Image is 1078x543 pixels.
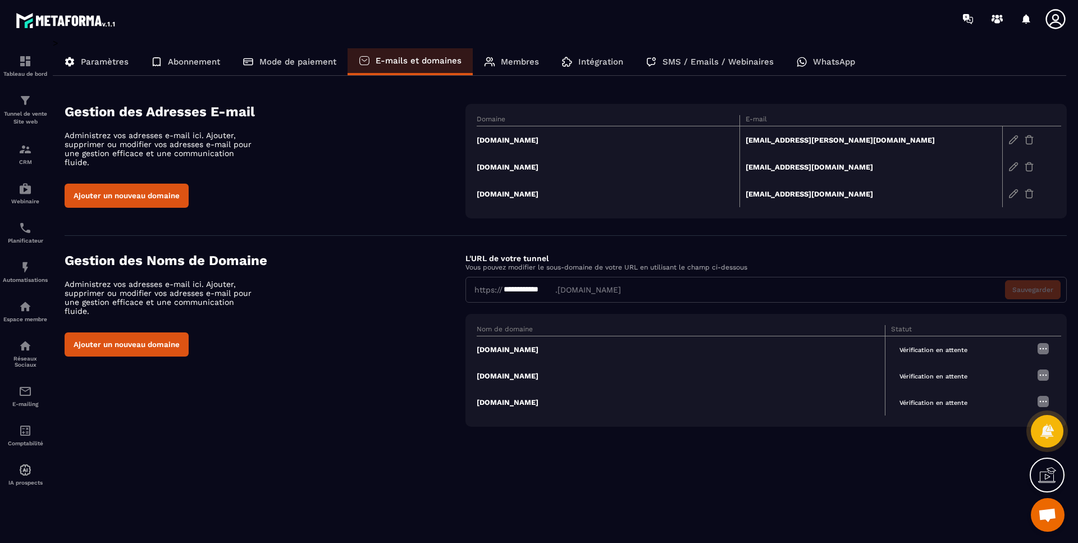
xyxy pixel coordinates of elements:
[1024,189,1034,199] img: trash-gr.2c9399ab.svg
[19,261,32,274] img: automations
[65,131,261,167] p: Administrez vos adresses e-mail ici. Ajouter, supprimer ou modifier vos adresses e-mail pour une ...
[3,174,48,213] a: automationsautomationsWebinaire
[739,180,1002,207] td: [EMAIL_ADDRESS][DOMAIN_NAME]
[3,355,48,368] p: Réseaux Sociaux
[19,94,32,107] img: formation
[1008,135,1018,145] img: edit-gr.78e3acdd.svg
[65,184,189,208] button: Ajouter un nouveau domaine
[1036,368,1050,382] img: more
[3,277,48,283] p: Automatisations
[19,54,32,68] img: formation
[477,153,739,180] td: [DOMAIN_NAME]
[891,344,976,357] span: Vérification en attente
[3,213,48,252] a: schedulerschedulerPlanificateur
[477,325,885,336] th: Nom de domaine
[3,238,48,244] p: Planificateur
[1036,342,1050,355] img: more
[891,396,976,409] span: Vérification en attente
[739,115,1002,126] th: E-mail
[1036,395,1050,408] img: more
[19,463,32,477] img: automations
[1024,135,1034,145] img: trash-gr.2c9399ab.svg
[19,221,32,235] img: scheduler
[65,104,465,120] h4: Gestion des Adresses E-mail
[477,363,885,389] td: [DOMAIN_NAME]
[1031,498,1065,532] div: Ouvrir le chat
[663,57,774,67] p: SMS / Emails / Webinaires
[477,180,739,207] td: [DOMAIN_NAME]
[16,10,117,30] img: logo
[3,440,48,446] p: Comptabilité
[19,143,32,156] img: formation
[19,424,32,437] img: accountant
[19,339,32,353] img: social-network
[477,389,885,416] td: [DOMAIN_NAME]
[3,331,48,376] a: social-networksocial-networkRéseaux Sociaux
[65,280,261,316] p: Administrez vos adresses e-mail ici. Ajouter, supprimer ou modifier vos adresses e-mail pour une ...
[501,57,539,67] p: Membres
[3,85,48,134] a: formationformationTunnel de vente Site web
[3,71,48,77] p: Tableau de bord
[1008,162,1018,172] img: edit-gr.78e3acdd.svg
[891,370,976,383] span: Vérification en attente
[3,252,48,291] a: automationsautomationsAutomatisations
[465,254,549,263] label: L'URL de votre tunnel
[813,57,855,67] p: WhatsApp
[3,316,48,322] p: Espace membre
[65,332,189,357] button: Ajouter un nouveau domaine
[3,401,48,407] p: E-mailing
[65,253,465,268] h4: Gestion des Noms de Domaine
[259,57,336,67] p: Mode de paiement
[3,46,48,85] a: formationformationTableau de bord
[465,263,1067,271] p: Vous pouvez modifier le sous-domaine de votre URL en utilisant le champ ci-dessous
[3,480,48,486] p: IA prospects
[578,57,623,67] p: Intégration
[3,134,48,174] a: formationformationCRM
[19,300,32,313] img: automations
[477,336,885,363] td: [DOMAIN_NAME]
[739,153,1002,180] td: [EMAIL_ADDRESS][DOMAIN_NAME]
[3,376,48,416] a: emailemailE-mailing
[3,198,48,204] p: Webinaire
[477,115,739,126] th: Domaine
[19,385,32,398] img: email
[81,57,129,67] p: Paramètres
[376,56,462,66] p: E-mails et domaines
[477,126,739,154] td: [DOMAIN_NAME]
[53,38,1067,444] div: >
[1008,189,1018,199] img: edit-gr.78e3acdd.svg
[739,126,1002,154] td: [EMAIL_ADDRESS][PERSON_NAME][DOMAIN_NAME]
[3,159,48,165] p: CRM
[168,57,220,67] p: Abonnement
[19,182,32,195] img: automations
[3,291,48,331] a: automationsautomationsEspace membre
[3,110,48,126] p: Tunnel de vente Site web
[885,325,1031,336] th: Statut
[3,416,48,455] a: accountantaccountantComptabilité
[1024,162,1034,172] img: trash-gr.2c9399ab.svg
